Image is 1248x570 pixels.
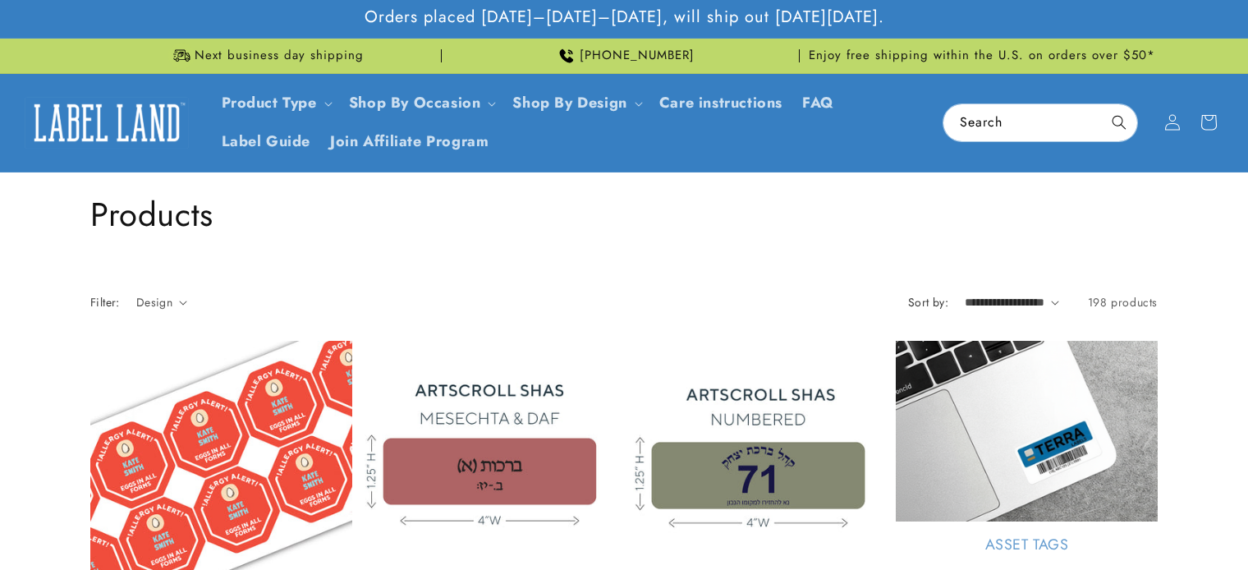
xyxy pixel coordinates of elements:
[320,122,498,161] a: Join Affiliate Program
[330,132,489,151] span: Join Affiliate Program
[512,92,626,113] a: Shop By Design
[90,294,120,311] h2: Filter:
[806,39,1158,73] div: Announcement
[802,94,834,113] span: FAQ
[90,39,442,73] div: Announcement
[339,84,503,122] summary: Shop By Occasion
[903,493,1232,554] iframe: Gorgias Floating Chat
[90,193,1158,236] h1: Products
[365,7,884,28] span: Orders placed [DATE]–[DATE]–[DATE], will ship out [DATE][DATE].
[212,122,321,161] a: Label Guide
[448,39,800,73] div: Announcement
[195,48,364,64] span: Next business day shipping
[136,294,187,311] summary: Design (0 selected)
[809,48,1155,64] span: Enjoy free shipping within the U.S. on orders over $50*
[1101,104,1137,140] button: Search
[222,132,311,151] span: Label Guide
[908,294,948,310] label: Sort by:
[212,84,339,122] summary: Product Type
[136,294,172,310] span: Design
[222,92,317,113] a: Product Type
[792,84,844,122] a: FAQ
[649,84,792,122] a: Care instructions
[19,91,195,154] a: Label Land
[896,536,1158,554] a: Asset Tags
[25,97,189,148] img: Label Land
[659,94,782,113] span: Care instructions
[349,94,481,113] span: Shop By Occasion
[1088,294,1158,310] span: 198 products
[580,48,695,64] span: [PHONE_NUMBER]
[502,84,649,122] summary: Shop By Design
